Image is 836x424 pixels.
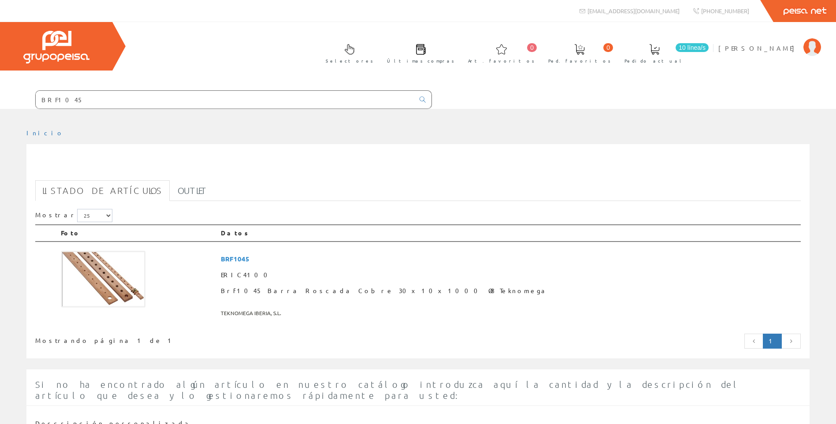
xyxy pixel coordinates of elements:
[221,306,797,320] span: TEKNOMEGA IBERIA, S.L.
[781,334,801,349] a: Página siguiente
[718,44,799,52] span: [PERSON_NAME]
[744,334,764,349] a: Página anterior
[326,56,373,65] span: Selectores
[587,7,680,15] span: [EMAIL_ADDRESS][DOMAIN_NAME]
[35,158,801,176] h1: BRF1045
[676,43,709,52] span: 10 línea/s
[468,56,535,65] span: Art. favoritos
[616,37,711,69] a: 10 línea/s Pedido actual
[378,37,459,69] a: Últimas compras
[35,379,741,401] span: Si no ha encontrado algún artículo en nuestro catálogo introduzca aquí la cantidad y la descripci...
[171,180,214,201] a: Outlet
[718,37,821,45] a: [PERSON_NAME]
[603,43,613,52] span: 0
[527,43,537,52] span: 0
[23,31,89,63] img: Grupo Peisa
[36,91,414,108] input: Buscar ...
[701,7,749,15] span: [PHONE_NUMBER]
[221,267,797,283] span: ERIC4100
[317,37,378,69] a: Selectores
[217,225,801,242] th: Datos
[61,251,145,308] img: Foto artículo Brf1045 Barra Roscada Cobre 30x10x1000 Ø8 Teknomega (192x129.78770949721)
[35,209,112,222] label: Mostrar
[35,180,170,201] a: Listado de artículos
[26,129,64,137] a: Inicio
[57,225,217,242] th: Foto
[221,283,797,299] span: Brf1045 Barra Roscada Cobre 30x10x1000 Ø8 Teknomega
[387,56,454,65] span: Últimas compras
[221,251,797,267] span: BRF1045
[35,333,346,345] div: Mostrando página 1 de 1
[763,334,782,349] a: Página actual
[624,56,684,65] span: Pedido actual
[77,209,112,222] select: Mostrar
[548,56,611,65] span: Ped. favoritos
